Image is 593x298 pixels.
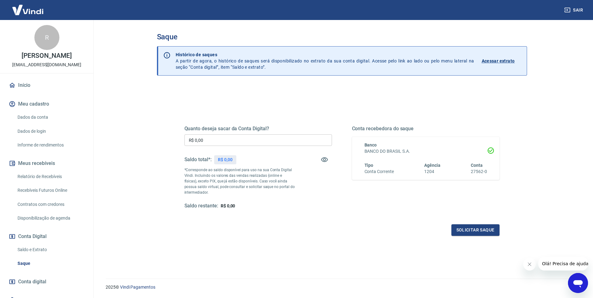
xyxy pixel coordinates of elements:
h5: Conta recebedora do saque [352,126,500,132]
p: *Corresponde ao saldo disponível para uso na sua Conta Digital Vindi. Incluindo os valores das ve... [184,167,295,195]
button: Meu cadastro [8,97,86,111]
button: Meus recebíveis [8,156,86,170]
span: Banco [364,142,377,147]
p: Histórico de saques [176,52,474,58]
a: Dados da conta [15,111,86,124]
iframe: Fechar mensagem [523,258,536,271]
h6: BANCO DO BRASIL S.A. [364,148,487,155]
p: R$ 0,00 [218,156,233,163]
a: Vindi Pagamentos [120,285,155,290]
a: Dados de login [15,125,86,138]
p: A partir de agora, o histórico de saques será disponibilizado no extrato da sua conta digital. Ac... [176,52,474,70]
a: Saque [15,257,86,270]
span: Conta digital [18,277,46,286]
a: Disponibilização de agenda [15,212,86,225]
p: 2025 © [106,284,578,291]
a: Conta digital [8,275,86,289]
h6: 27562-0 [471,168,487,175]
span: R$ 0,00 [221,203,235,208]
a: Contratos com credores [15,198,86,211]
iframe: Botão para abrir a janela de mensagens [568,273,588,293]
h5: Saldo total*: [184,156,212,163]
button: Sair [563,4,585,16]
p: Acessar extrato [482,58,515,64]
p: [EMAIL_ADDRESS][DOMAIN_NAME] [12,62,81,68]
a: Relatório de Recebíveis [15,170,86,183]
span: Olá! Precisa de ajuda? [4,4,53,9]
a: Acessar extrato [482,52,522,70]
h3: Saque [157,32,527,41]
button: Solicitar saque [451,224,500,236]
h6: Conta Corrente [364,168,394,175]
a: Recebíveis Futuros Online [15,184,86,197]
img: Vindi [8,0,48,19]
a: Informe de rendimentos [15,139,86,151]
a: Saldo e Extrato [15,243,86,256]
iframe: Mensagem da empresa [538,257,588,271]
button: Conta Digital [8,230,86,243]
h5: Quanto deseja sacar da Conta Digital? [184,126,332,132]
span: Tipo [364,163,374,168]
span: Conta [471,163,483,168]
div: R [34,25,59,50]
p: [PERSON_NAME] [22,52,72,59]
h6: 1204 [424,168,440,175]
span: Agência [424,163,440,168]
h5: Saldo restante: [184,203,218,209]
a: Início [8,78,86,92]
